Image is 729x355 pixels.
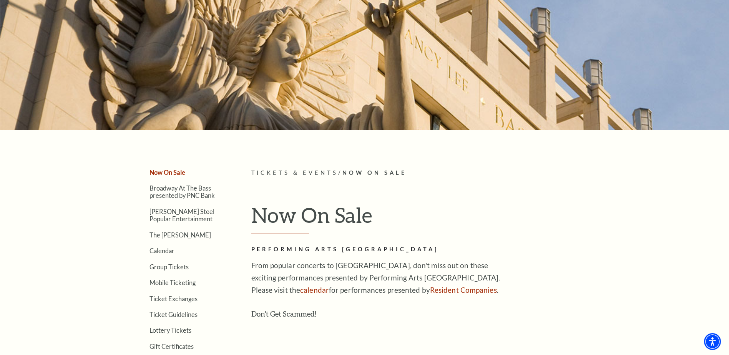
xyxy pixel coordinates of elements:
[430,285,497,294] a: Resident Companies
[149,247,174,254] a: Calendar
[251,169,339,176] span: Tickets & Events
[149,184,215,199] a: Broadway At The Bass presented by PNC Bank
[149,263,189,270] a: Group Tickets
[251,308,501,320] h3: Don't Get Scammed!
[149,208,214,222] a: [PERSON_NAME] Steel Popular Entertainment
[149,311,198,318] a: Ticket Guidelines
[149,327,191,334] a: Lottery Tickets
[149,169,185,176] a: Now On Sale
[251,168,603,178] p: /
[704,333,721,350] div: Accessibility Menu
[149,343,194,350] a: Gift Certificates
[149,231,211,239] a: The [PERSON_NAME]
[149,279,196,286] a: Mobile Ticketing
[251,202,603,234] h1: Now On Sale
[300,285,329,294] a: calendar
[342,169,407,176] span: Now On Sale
[149,295,198,302] a: Ticket Exchanges
[251,259,501,296] p: From popular concerts to [GEOGRAPHIC_DATA], don't miss out on these exciting performances present...
[251,245,501,254] h2: Performing Arts [GEOGRAPHIC_DATA]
